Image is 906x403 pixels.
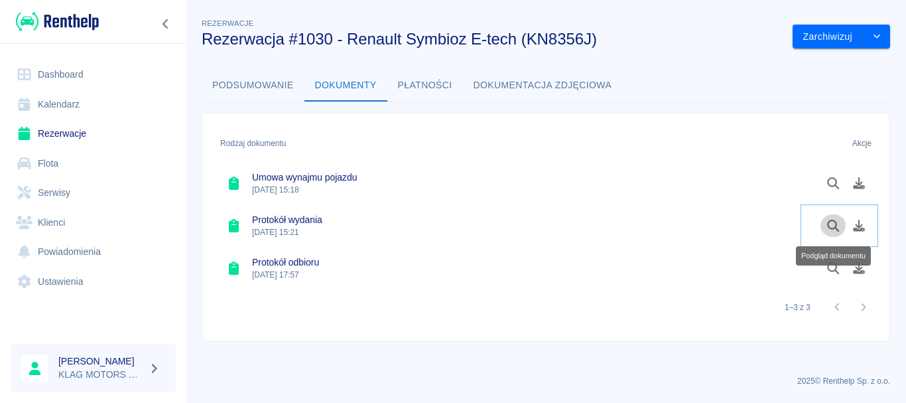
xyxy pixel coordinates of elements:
a: Powiadomienia [11,237,176,267]
p: KLAG MOTORS Rent a Car [58,368,143,382]
p: 2025 © Renthelp Sp. z o.o. [202,375,890,387]
h6: Protokół odbioru [252,256,319,269]
button: Pobierz dokument [846,172,872,195]
button: Pobierz dokument [846,214,872,237]
a: Klienci [11,208,176,238]
a: Rezerwacje [11,119,176,149]
a: Serwisy [11,178,176,208]
p: [DATE] 15:18 [252,184,357,196]
div: Akcje [852,125,872,162]
div: Podgląd dokumentu [796,246,871,266]
p: [DATE] 15:21 [252,226,322,238]
button: Płatności [387,70,463,102]
h6: Protokół wydania [252,213,322,226]
h6: Umowa wynajmu pojazdu [252,171,357,184]
p: 1–3 z 3 [785,301,810,313]
div: Rodzaj dokumentu [214,125,801,162]
h3: Rezerwacja #1030 - Renault Symbioz E-tech (KN8356J) [202,30,782,48]
button: Podgląd dokumentu [820,172,846,195]
h6: [PERSON_NAME] [58,355,143,368]
a: Flota [11,149,176,179]
div: Akcje [801,125,878,162]
a: Renthelp logo [11,11,99,33]
button: Podsumowanie [202,70,304,102]
a: Kalendarz [11,90,176,120]
button: Podgląd dokumentu [820,257,846,280]
a: Ustawienia [11,267,176,297]
button: Dokumenty [304,70,387,102]
button: Dokumentacja zdjęciowa [463,70,623,102]
button: Pobierz dokument [846,257,872,280]
button: Podgląd dokumentu [820,214,846,237]
button: Zarchiwizuj [793,25,864,49]
img: Renthelp logo [16,11,99,33]
button: Zwiń nawigację [156,15,176,33]
p: [DATE] 17:57 [252,269,319,281]
button: drop-down [864,25,890,49]
span: Rezerwacje [202,19,253,27]
div: Rodzaj dokumentu [220,125,286,162]
a: Dashboard [11,60,176,90]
